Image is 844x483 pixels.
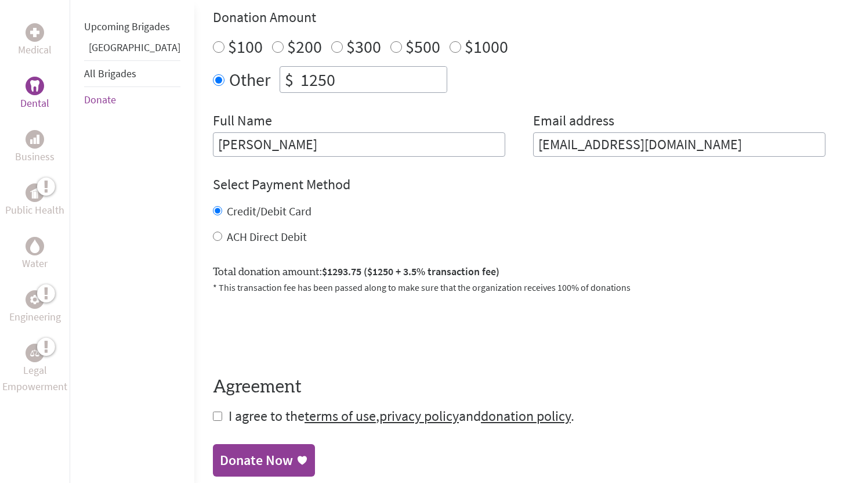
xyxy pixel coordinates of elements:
[15,149,55,165] p: Business
[84,60,180,87] li: All Brigades
[20,95,49,111] p: Dental
[298,67,447,92] input: Enter Amount
[379,407,459,425] a: privacy policy
[227,229,307,244] label: ACH Direct Debit
[84,14,180,39] li: Upcoming Brigades
[30,80,39,91] img: Dental
[213,175,825,194] h4: Select Payment Method
[220,451,293,470] div: Donate Now
[84,67,136,80] a: All Brigades
[2,362,67,395] p: Legal Empowerment
[213,264,499,280] label: Total donation amount:
[18,42,52,58] p: Medical
[30,349,39,356] img: Legal Empowerment
[305,407,376,425] a: terms of use
[533,132,825,157] input: Your Email
[229,407,574,425] span: I agree to the , and .
[18,23,52,58] a: MedicalMedical
[22,255,48,272] p: Water
[30,187,39,199] img: Public Health
[30,295,39,304] img: Engineering
[9,290,61,325] a: EngineeringEngineering
[26,344,44,362] div: Legal Empowerment
[26,77,44,95] div: Dental
[30,135,39,144] img: Business
[26,237,44,255] div: Water
[227,204,311,218] label: Credit/Debit Card
[84,93,116,106] a: Donate
[228,35,263,57] label: $100
[213,111,272,132] label: Full Name
[465,35,508,57] label: $1000
[26,130,44,149] div: Business
[30,28,39,37] img: Medical
[84,20,170,33] a: Upcoming Brigades
[26,23,44,42] div: Medical
[15,130,55,165] a: BusinessBusiness
[2,344,67,395] a: Legal EmpowermentLegal Empowerment
[30,239,39,253] img: Water
[533,111,614,132] label: Email address
[287,35,322,57] label: $200
[213,308,389,354] iframe: reCAPTCHA
[89,41,180,54] a: [GEOGRAPHIC_DATA]
[229,66,270,93] label: Other
[213,132,505,157] input: Enter Full Name
[213,444,315,477] a: Donate Now
[322,265,499,278] span: $1293.75 ($1250 + 3.5% transaction fee)
[22,237,48,272] a: WaterWater
[84,39,180,60] li: Panama
[280,67,298,92] div: $
[405,35,440,57] label: $500
[20,77,49,111] a: DentalDental
[5,202,64,218] p: Public Health
[26,290,44,309] div: Engineering
[26,183,44,202] div: Public Health
[481,407,571,425] a: donation policy
[213,280,825,294] p: * This transaction fee has been passed along to make sure that the organization receives 100% of ...
[213,377,825,398] h4: Agreement
[5,183,64,218] a: Public HealthPublic Health
[84,87,180,113] li: Donate
[213,8,825,27] h4: Donation Amount
[346,35,381,57] label: $300
[9,309,61,325] p: Engineering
